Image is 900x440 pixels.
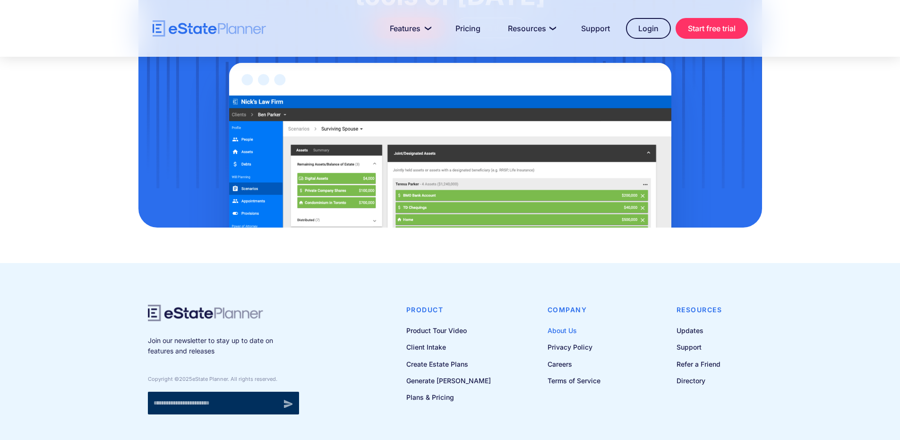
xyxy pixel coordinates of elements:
form: Newsletter signup [148,392,299,414]
a: Directory [677,375,722,387]
div: Copyright © eState Planner. All rights reserved. [148,376,299,382]
iframe: profile [4,14,147,87]
a: Resources [497,19,565,38]
a: Privacy Policy [548,341,600,353]
a: Plans & Pricing [406,391,491,403]
a: Features [378,19,439,38]
span: 2025 [179,376,192,382]
a: Support [570,19,621,38]
a: Login [626,18,671,39]
a: Terms of Service [548,375,600,387]
a: Support [677,341,722,353]
a: Create Estate Plans [406,358,491,370]
h4: Product [406,305,491,315]
a: home [153,20,266,37]
a: Product Tour Video [406,325,491,336]
a: Updates [677,325,722,336]
a: Pricing [444,19,492,38]
a: Careers [548,358,600,370]
a: About Us [548,325,600,336]
h4: Company [548,305,600,315]
a: Refer a Friend [677,358,722,370]
h4: Resources [677,305,722,315]
a: Start free trial [676,18,748,39]
a: Generate [PERSON_NAME] [406,375,491,387]
a: Client Intake [406,341,491,353]
p: Join our newsletter to stay up to date on features and releases [148,335,299,357]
